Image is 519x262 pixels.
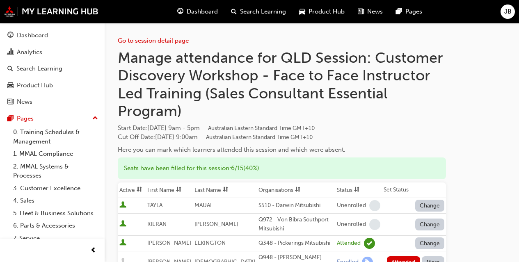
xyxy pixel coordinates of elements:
span: sorting-icon [354,187,360,194]
th: Toggle SortBy [146,182,193,198]
div: Unenrolled [337,202,366,210]
div: Pages [17,114,34,123]
div: S510 - Darwin Mitsubishi [258,201,334,210]
div: Q972 - Von Bibra Southport Mitsubishi [258,215,334,234]
a: search-iconSearch Learning [224,3,293,20]
th: Toggle SortBy [257,182,335,198]
span: learningRecordVerb_NONE-icon [369,200,380,211]
a: Product Hub [3,78,101,93]
div: Search Learning [16,64,62,73]
span: Product Hub [309,7,345,16]
div: Q348 - Pickerings Mitsubishi [258,239,334,248]
span: search-icon [7,65,13,73]
span: sorting-icon [176,187,182,194]
span: pages-icon [7,115,14,123]
button: Pages [3,111,101,126]
a: 2. MMAL Systems & Processes [10,160,101,182]
span: [DATE] 9am - 5pm [147,124,315,132]
span: news-icon [358,7,364,17]
span: [PERSON_NAME] [194,221,238,228]
button: Change [415,219,445,230]
a: 4. Sales [10,194,101,207]
button: JB [501,5,515,19]
span: Start Date : [118,123,446,133]
a: Search Learning [3,61,101,76]
span: News [367,7,383,16]
span: pages-icon [396,7,402,17]
a: car-iconProduct Hub [293,3,351,20]
button: DashboardAnalyticsSearch LearningProduct HubNews [3,26,101,111]
div: News [17,97,32,107]
span: car-icon [299,7,305,17]
span: MAUAI [194,202,212,209]
span: Dashboard [187,7,218,16]
span: Search Learning [240,7,286,16]
span: User is active [119,239,126,247]
span: guage-icon [177,7,183,17]
div: Unenrolled [337,221,366,228]
span: guage-icon [7,32,14,39]
span: Australian Eastern Standard Time GMT+10 [208,125,315,132]
a: pages-iconPages [389,3,429,20]
div: Here you can mark which learners attended this session and which were absent. [118,145,446,155]
h1: Manage attendance for QLD Session: Customer Discovery Workshop - Face to Face Instructor Led Trai... [118,49,446,120]
a: 5. Fleet & Business Solutions [10,207,101,220]
button: Change [415,200,445,212]
a: news-iconNews [351,3,389,20]
span: chart-icon [7,49,14,56]
div: Product Hub [17,81,53,90]
button: Change [415,237,445,249]
span: sorting-icon [223,187,229,194]
span: Pages [405,7,422,16]
a: 7. Service [10,232,101,245]
div: Attended [337,239,361,247]
span: prev-icon [90,246,96,256]
a: 0. Training Schedules & Management [10,126,101,148]
a: 3. Customer Excellence [10,182,101,195]
div: Seats have been filled for this session : 6 / 15 ( 40% ) [118,157,446,179]
span: User is active [119,201,126,210]
span: ELKINGTON [194,239,226,246]
th: Toggle SortBy [118,182,146,198]
a: Analytics [3,45,101,60]
th: Set Status [382,182,446,198]
span: TAYLA [147,202,162,209]
span: Cut Off Date : [DATE] 9:00am [118,133,313,141]
span: [PERSON_NAME] [147,239,191,246]
span: JB [504,7,512,16]
a: 1. MMAL Compliance [10,148,101,160]
a: News [3,94,101,109]
span: learningRecordVerb_NONE-icon [369,219,380,230]
span: KIERAN [147,221,167,228]
span: car-icon [7,82,14,89]
div: Dashboard [17,31,48,40]
a: 6. Parts & Accessories [10,219,101,232]
img: mmal [4,6,98,17]
a: guage-iconDashboard [171,3,224,20]
div: Analytics [17,48,42,57]
span: sorting-icon [137,187,142,194]
span: sorting-icon [295,187,301,194]
a: Dashboard [3,28,101,43]
span: Australian Eastern Standard Time GMT+10 [206,134,313,141]
span: learningRecordVerb_ATTEND-icon [364,238,375,249]
span: search-icon [231,7,237,17]
th: Toggle SortBy [335,182,382,198]
span: User is active [119,220,126,228]
a: Go to session detail page [118,37,189,44]
th: Toggle SortBy [193,182,257,198]
span: news-icon [7,98,14,106]
span: up-icon [92,113,98,124]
